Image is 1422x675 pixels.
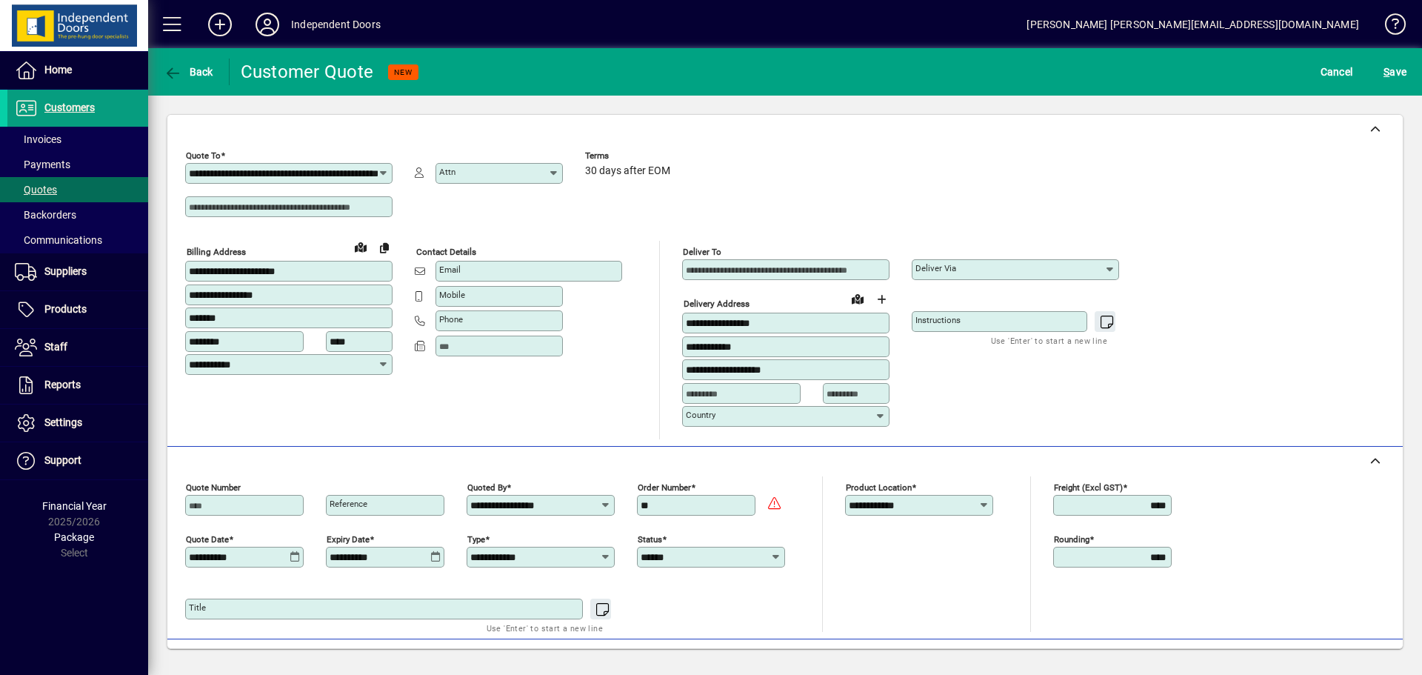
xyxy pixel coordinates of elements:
[189,602,206,613] mat-label: Title
[7,52,148,89] a: Home
[487,619,603,636] mat-hint: Use 'Enter' to start a new line
[638,482,691,492] mat-label: Order number
[244,11,291,38] button: Profile
[241,60,374,84] div: Customer Quote
[7,405,148,442] a: Settings
[888,646,975,673] button: Product History
[991,332,1107,349] mat-hint: Use 'Enter' to start a new line
[467,482,507,492] mat-label: Quoted by
[44,379,81,390] span: Reports
[54,531,94,543] span: Package
[44,303,87,315] span: Products
[42,500,107,512] span: Financial Year
[439,314,463,325] mat-label: Phone
[915,315,961,325] mat-label: Instructions
[15,209,76,221] span: Backorders
[846,482,912,492] mat-label: Product location
[1027,13,1359,36] div: [PERSON_NAME] [PERSON_NAME][EMAIL_ADDRESS][DOMAIN_NAME]
[349,235,373,259] a: View on map
[44,341,67,353] span: Staff
[15,234,102,246] span: Communications
[1383,66,1389,78] span: S
[1054,533,1089,544] mat-label: Rounding
[7,177,148,202] a: Quotes
[7,152,148,177] a: Payments
[1380,59,1410,85] button: Save
[394,67,413,77] span: NEW
[1317,59,1357,85] button: Cancel
[15,133,61,145] span: Invoices
[44,64,72,76] span: Home
[7,329,148,366] a: Staff
[585,165,670,177] span: 30 days after EOM
[44,454,81,466] span: Support
[439,290,465,300] mat-label: Mobile
[327,533,370,544] mat-label: Expiry date
[7,127,148,152] a: Invoices
[7,442,148,479] a: Support
[44,265,87,277] span: Suppliers
[1374,3,1403,51] a: Knowledge Base
[44,102,95,113] span: Customers
[148,59,230,85] app-page-header-button: Back
[186,482,241,492] mat-label: Quote number
[686,410,715,420] mat-label: Country
[373,236,396,259] button: Copy to Delivery address
[1054,482,1123,492] mat-label: Freight (excl GST)
[439,265,461,275] mat-label: Email
[585,151,674,161] span: Terms
[15,159,70,170] span: Payments
[1383,60,1406,84] span: ave
[683,247,721,257] mat-label: Deliver To
[7,291,148,328] a: Products
[846,287,869,310] a: View on map
[164,66,213,78] span: Back
[291,13,381,36] div: Independent Doors
[196,11,244,38] button: Add
[1321,60,1353,84] span: Cancel
[439,167,455,177] mat-label: Attn
[44,416,82,428] span: Settings
[915,263,956,273] mat-label: Deliver via
[186,533,229,544] mat-label: Quote date
[186,150,221,161] mat-label: Quote To
[330,499,367,509] mat-label: Reference
[1302,648,1362,671] span: Product
[7,367,148,404] a: Reports
[160,59,217,85] button: Back
[7,202,148,227] a: Backorders
[7,227,148,253] a: Communications
[467,533,485,544] mat-label: Type
[15,184,57,196] span: Quotes
[638,533,662,544] mat-label: Status
[894,648,969,671] span: Product History
[1295,646,1369,673] button: Product
[7,253,148,290] a: Suppliers
[869,287,893,311] button: Choose address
